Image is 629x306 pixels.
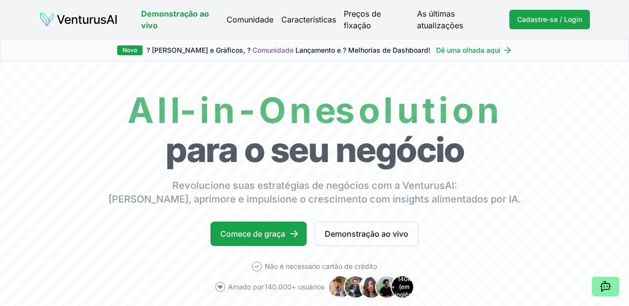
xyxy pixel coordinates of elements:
[417,8,502,31] a: As últimas atualizações
[375,275,398,299] img: Avatar 4
[227,14,273,25] a: Comunidade
[517,15,582,24] span: Cadastre-se / Login
[117,45,143,55] div: Novo
[509,10,590,29] a: Cadastre-se / Login
[314,222,419,246] a: Demonstração ao vivo
[328,275,352,299] img: Avatar 1 jogo:
[141,8,227,31] a: Demonstração ao vivo
[147,45,430,55] span: ? [PERSON_NAME] e Gráficos, ? Lançamento e ? Melhorias de Dashboard!
[436,45,512,55] a: Dê uma olhada aqui
[359,275,383,299] img: Avatar 3 em Inglês
[281,14,336,25] a: Características
[210,222,307,246] a: Comece de graça
[252,46,294,54] a: Comunidade
[344,8,409,31] a: Preços de fixação
[344,275,367,299] img: Avatar 2 jogo:
[39,12,118,27] img: Logotipo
